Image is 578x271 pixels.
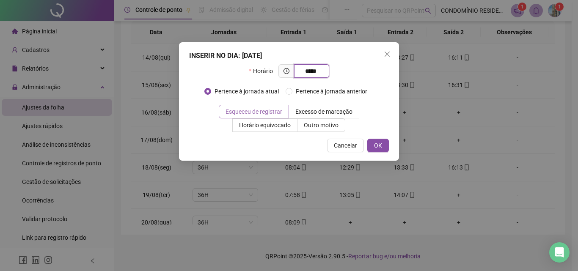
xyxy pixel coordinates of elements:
[380,47,394,61] button: Close
[283,68,289,74] span: clock-circle
[549,242,570,263] div: Open Intercom Messenger
[249,64,278,78] label: Horário
[327,139,364,152] button: Cancelar
[304,122,339,129] span: Outro motivo
[384,51,391,57] span: close
[374,141,382,150] span: OK
[239,122,291,129] span: Horário equivocado
[226,108,282,115] span: Esqueceu de registrar
[367,139,389,152] button: OK
[292,87,371,96] span: Pertence à jornada anterior
[211,87,282,96] span: Pertence à jornada atual
[189,51,389,61] div: INSERIR NO DIA : [DATE]
[334,141,357,150] span: Cancelar
[295,108,352,115] span: Excesso de marcação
